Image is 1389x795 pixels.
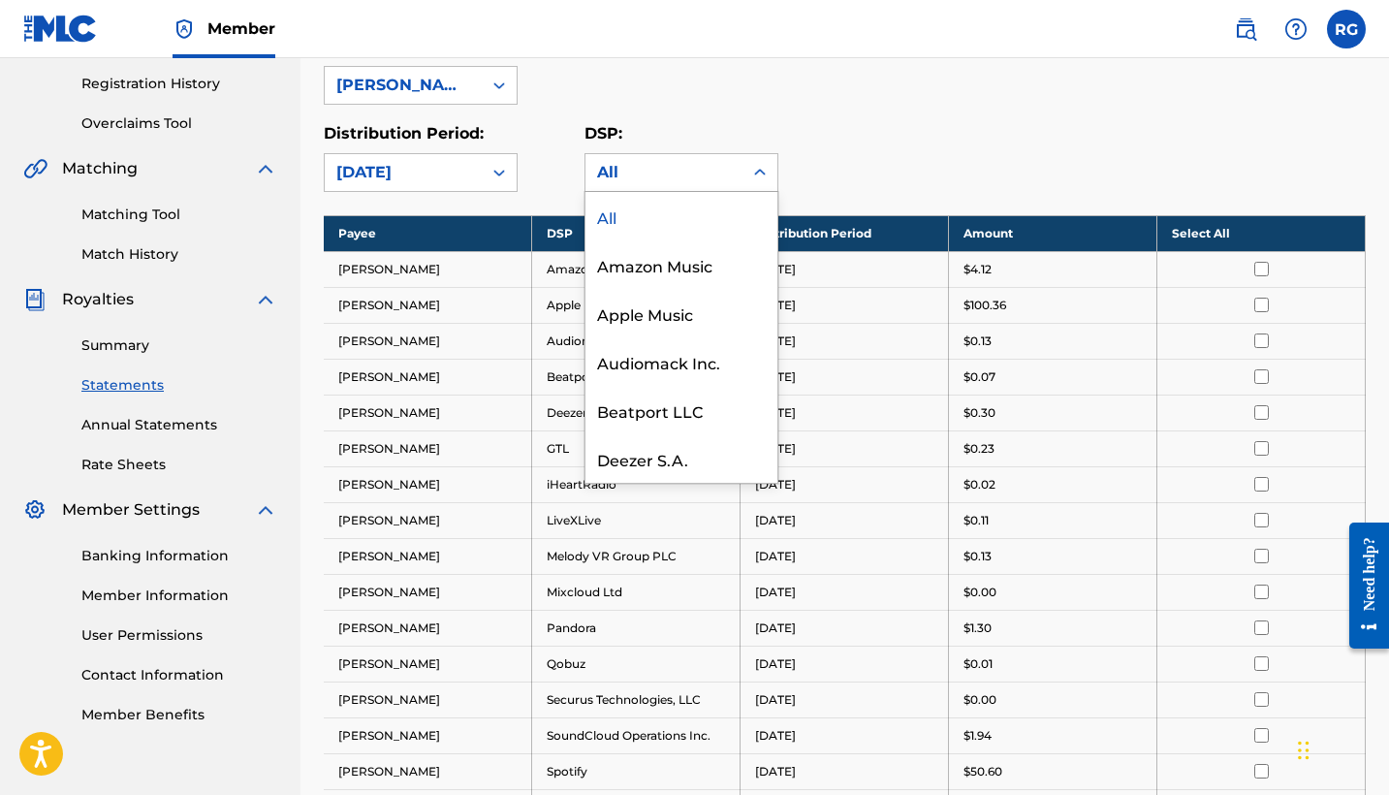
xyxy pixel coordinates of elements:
td: [DATE] [741,323,949,359]
td: [DATE] [741,646,949,682]
p: $0.11 [963,512,989,529]
div: Apple Music [585,289,777,337]
th: Amount [949,215,1157,251]
div: Deezer S.A. [585,434,777,483]
a: Public Search [1226,10,1265,48]
img: Top Rightsholder [173,17,196,41]
p: $0.23 [963,440,994,458]
td: Qobuz [532,646,741,682]
td: [PERSON_NAME] [324,538,532,574]
td: [PERSON_NAME] [324,574,532,610]
td: [PERSON_NAME] [324,251,532,287]
td: [PERSON_NAME] [324,610,532,646]
td: [DATE] [741,717,949,753]
a: Banking Information [81,546,277,566]
img: expand [254,288,277,311]
a: Matching Tool [81,205,277,225]
a: Annual Statements [81,415,277,435]
td: [PERSON_NAME] [324,646,532,682]
span: Royalties [62,288,134,311]
td: [DATE] [741,682,949,717]
a: Rate Sheets [81,455,277,475]
a: Contact Information [81,665,277,685]
td: [DATE] [741,395,949,430]
span: Matching [62,157,138,180]
p: $0.00 [963,584,996,601]
th: DSP [532,215,741,251]
td: Deezer S.A. [532,395,741,430]
iframe: Resource Center [1335,503,1389,669]
td: [PERSON_NAME] [324,502,532,538]
a: Member Benefits [81,705,277,725]
p: $0.02 [963,476,995,493]
td: [PERSON_NAME] [324,359,532,395]
td: [DATE] [741,430,949,466]
th: Payee [324,215,532,251]
div: [DATE] [336,161,470,184]
div: Help [1277,10,1315,48]
img: Member Settings [23,498,47,522]
img: MLC Logo [23,15,98,43]
div: Amazon Music [585,240,777,289]
div: Chat Widget [1292,702,1389,795]
td: [PERSON_NAME] [324,430,532,466]
td: LiveXLive [532,502,741,538]
div: Drag [1298,721,1310,779]
td: iHeartRadio [532,466,741,502]
div: Audiomack Inc. [585,337,777,386]
a: Match History [81,244,277,265]
td: Audiomack Inc. [532,323,741,359]
img: help [1284,17,1308,41]
th: Select All [1157,215,1366,251]
td: [PERSON_NAME] [324,395,532,430]
td: [DATE] [741,359,949,395]
td: [DATE] [741,287,949,323]
img: expand [254,157,277,180]
td: SoundCloud Operations Inc. [532,717,741,753]
img: search [1234,17,1257,41]
a: Registration History [81,74,277,94]
span: Member [207,17,275,40]
div: All [597,161,731,184]
a: Member Information [81,586,277,606]
td: [DATE] [741,610,949,646]
p: $0.13 [963,548,992,565]
a: Summary [81,335,277,356]
p: $4.12 [963,261,992,278]
td: [DATE] [741,251,949,287]
td: [DATE] [741,753,949,789]
td: [DATE] [741,502,949,538]
td: [DATE] [741,466,949,502]
td: [DATE] [741,574,949,610]
p: $1.94 [963,727,992,745]
td: [PERSON_NAME] [324,682,532,717]
div: Beatport LLC [585,386,777,434]
td: Mixcloud Ltd [532,574,741,610]
label: Distribution Period: [324,124,484,143]
td: [PERSON_NAME] [324,323,532,359]
td: Securus Technologies, LLC [532,682,741,717]
p: $50.60 [963,763,1002,780]
td: [PERSON_NAME] [324,287,532,323]
td: Apple Music [532,287,741,323]
td: Melody VR Group PLC [532,538,741,574]
p: $0.13 [963,333,992,350]
p: $100.36 [963,297,1006,314]
th: Distribution Period [741,215,949,251]
img: Royalties [23,288,47,311]
p: $0.00 [963,691,996,709]
a: Overclaims Tool [81,113,277,134]
td: GTL [532,430,741,466]
div: [PERSON_NAME] [336,74,470,97]
td: Spotify [532,753,741,789]
td: [DATE] [741,538,949,574]
a: Statements [81,375,277,396]
span: Member Settings [62,498,200,522]
td: [PERSON_NAME] [324,753,532,789]
p: $0.07 [963,368,995,386]
td: [PERSON_NAME] [324,717,532,753]
img: Matching [23,157,47,180]
img: expand [254,498,277,522]
div: User Menu [1327,10,1366,48]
